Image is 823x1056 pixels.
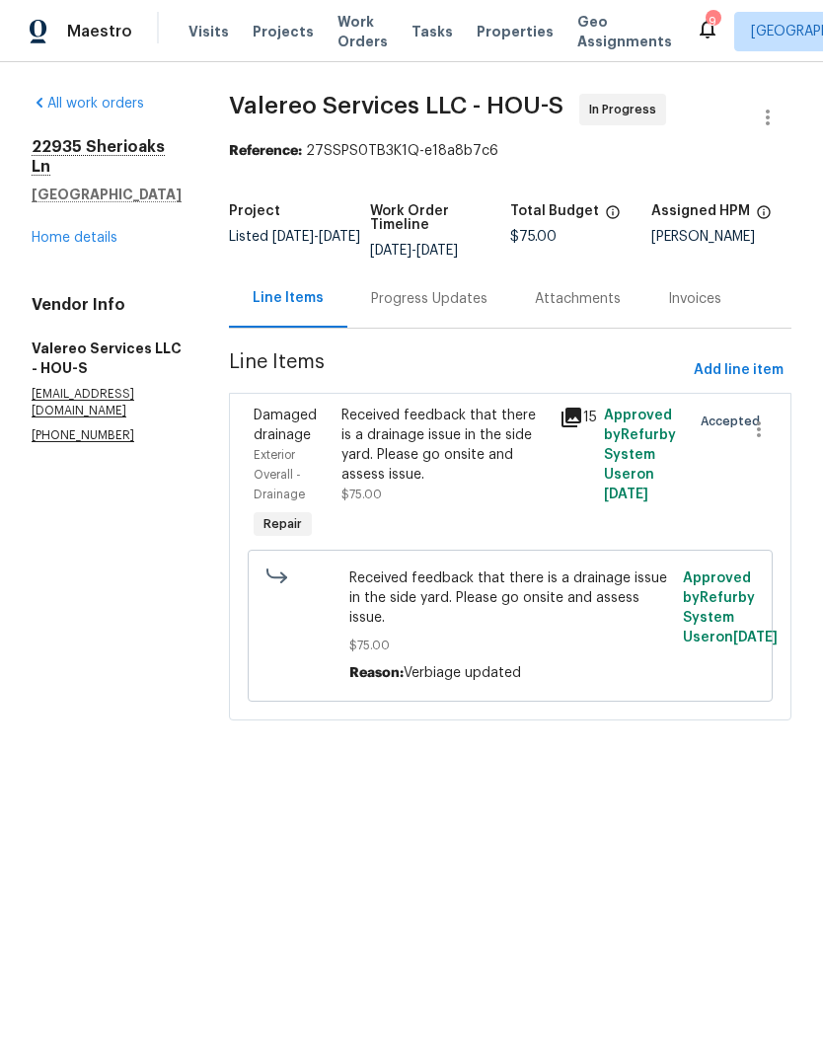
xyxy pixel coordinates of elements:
[651,204,750,218] h5: Assigned HPM
[229,94,563,117] span: Valereo Services LLC - HOU-S
[605,204,621,230] span: The total cost of line items that have been proposed by Opendoor. This sum includes line items th...
[341,489,382,500] span: $75.00
[371,289,487,309] div: Progress Updates
[411,25,453,38] span: Tasks
[229,204,280,218] h5: Project
[319,230,360,244] span: [DATE]
[188,22,229,41] span: Visits
[229,141,791,161] div: 27SSPS0TB3K1Q-e18a8b7c6
[272,230,314,244] span: [DATE]
[32,231,117,245] a: Home details
[272,230,360,244] span: -
[535,289,621,309] div: Attachments
[706,12,719,32] div: 9
[416,244,458,258] span: [DATE]
[589,100,664,119] span: In Progress
[349,666,404,680] span: Reason:
[256,514,310,534] span: Repair
[370,204,511,232] h5: Work Order Timeline
[577,12,672,51] span: Geo Assignments
[668,289,721,309] div: Invoices
[229,144,302,158] b: Reference:
[733,631,778,644] span: [DATE]
[651,230,792,244] div: [PERSON_NAME]
[32,339,182,378] h5: Valereo Services LLC - HOU-S
[254,409,317,442] span: Damaged drainage
[253,288,324,308] div: Line Items
[341,406,549,485] div: Received feedback that there is a drainage issue in the side yard. Please go onsite and assess is...
[404,666,521,680] span: Verbiage updated
[604,409,676,501] span: Approved by Refurby System User on
[349,568,670,628] span: Received feedback that there is a drainage issue in the side yard. Please go onsite and assess is...
[756,204,772,230] span: The hpm assigned to this work order.
[337,12,388,51] span: Work Orders
[477,22,554,41] span: Properties
[229,352,686,389] span: Line Items
[229,230,360,244] span: Listed
[701,412,768,431] span: Accepted
[253,22,314,41] span: Projects
[67,22,132,41] span: Maestro
[510,204,599,218] h5: Total Budget
[560,406,591,429] div: 15
[32,97,144,111] a: All work orders
[604,488,648,501] span: [DATE]
[683,571,778,644] span: Approved by Refurby System User on
[370,244,458,258] span: -
[32,295,182,315] h4: Vendor Info
[686,352,791,389] button: Add line item
[254,449,305,500] span: Exterior Overall - Drainage
[510,230,557,244] span: $75.00
[694,358,784,383] span: Add line item
[370,244,411,258] span: [DATE]
[349,636,670,655] span: $75.00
